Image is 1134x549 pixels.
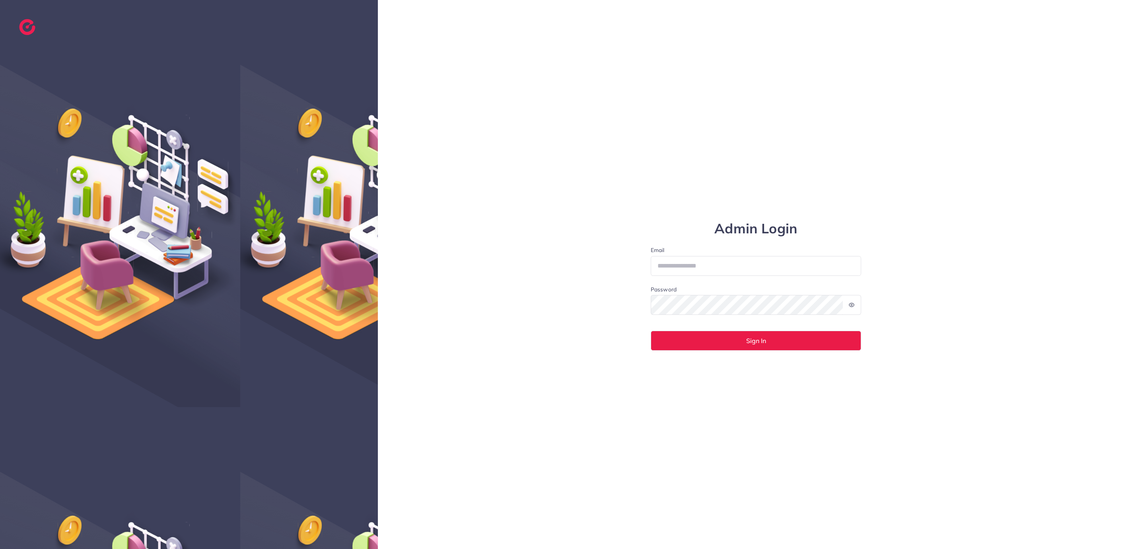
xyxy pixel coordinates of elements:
label: Password [651,285,677,293]
h1: Admin Login [651,221,862,237]
img: logo [19,19,35,35]
label: Email [651,246,862,254]
button: Sign In [651,331,862,351]
span: Sign In [746,338,766,344]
